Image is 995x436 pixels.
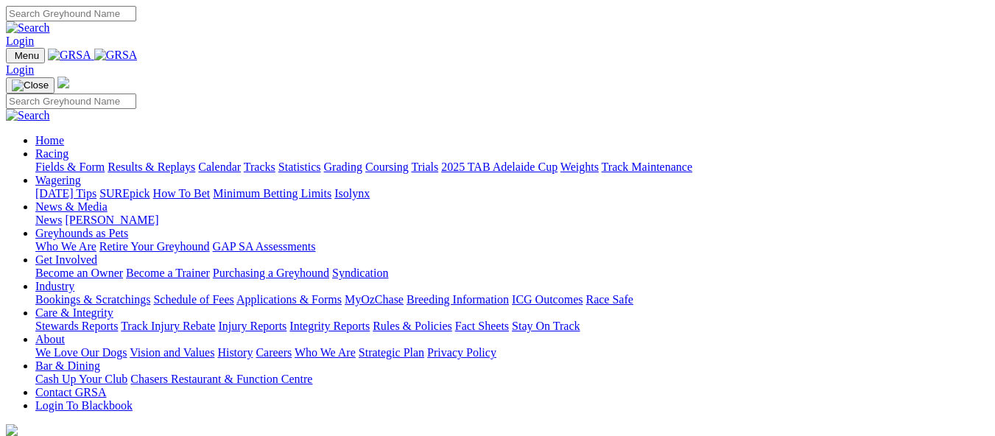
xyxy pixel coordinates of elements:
[35,280,74,292] a: Industry
[334,187,370,200] a: Isolynx
[6,63,34,76] a: Login
[35,267,989,280] div: Get Involved
[35,346,127,359] a: We Love Our Dogs
[324,161,362,173] a: Grading
[512,320,580,332] a: Stay On Track
[35,293,989,306] div: Industry
[35,373,127,385] a: Cash Up Your Club
[427,346,496,359] a: Privacy Policy
[35,320,118,332] a: Stewards Reports
[6,94,136,109] input: Search
[15,50,39,61] span: Menu
[332,267,388,279] a: Syndication
[244,161,275,173] a: Tracks
[35,306,113,319] a: Care & Integrity
[121,320,215,332] a: Track Injury Rebate
[35,386,106,398] a: Contact GRSA
[35,293,150,306] a: Bookings & Scratchings
[35,267,123,279] a: Become an Owner
[441,161,558,173] a: 2025 TAB Adelaide Cup
[359,346,424,359] a: Strategic Plan
[373,320,452,332] a: Rules & Policies
[126,267,210,279] a: Become a Trainer
[35,147,68,160] a: Racing
[278,161,321,173] a: Statistics
[602,161,692,173] a: Track Maintenance
[94,49,138,62] img: GRSA
[35,320,989,333] div: Care & Integrity
[411,161,438,173] a: Trials
[35,161,989,174] div: Racing
[35,161,105,173] a: Fields & Form
[99,240,210,253] a: Retire Your Greyhound
[48,49,91,62] img: GRSA
[6,48,45,63] button: Toggle navigation
[586,293,633,306] a: Race Safe
[6,6,136,21] input: Search
[153,187,211,200] a: How To Bet
[35,134,64,147] a: Home
[108,161,195,173] a: Results & Replays
[35,240,989,253] div: Greyhounds as Pets
[289,320,370,332] a: Integrity Reports
[35,399,133,412] a: Login To Blackbook
[35,240,96,253] a: Who We Are
[35,373,989,386] div: Bar & Dining
[35,253,97,266] a: Get Involved
[6,109,50,122] img: Search
[35,174,81,186] a: Wagering
[213,267,329,279] a: Purchasing a Greyhound
[256,346,292,359] a: Careers
[6,21,50,35] img: Search
[35,227,128,239] a: Greyhounds as Pets
[12,80,49,91] img: Close
[35,214,989,227] div: News & Media
[213,187,331,200] a: Minimum Betting Limits
[407,293,509,306] a: Breeding Information
[35,214,62,226] a: News
[236,293,342,306] a: Applications & Forms
[35,359,100,372] a: Bar & Dining
[35,200,108,213] a: News & Media
[130,373,312,385] a: Chasers Restaurant & Function Centre
[6,77,55,94] button: Toggle navigation
[99,187,150,200] a: SUREpick
[65,214,158,226] a: [PERSON_NAME]
[560,161,599,173] a: Weights
[153,293,233,306] a: Schedule of Fees
[365,161,409,173] a: Coursing
[218,320,286,332] a: Injury Reports
[295,346,356,359] a: Who We Are
[217,346,253,359] a: History
[198,161,241,173] a: Calendar
[213,240,316,253] a: GAP SA Assessments
[35,333,65,345] a: About
[455,320,509,332] a: Fact Sheets
[6,35,34,47] a: Login
[6,424,18,436] img: logo-grsa-white.png
[35,346,989,359] div: About
[345,293,404,306] a: MyOzChase
[57,77,69,88] img: logo-grsa-white.png
[130,346,214,359] a: Vision and Values
[512,293,583,306] a: ICG Outcomes
[35,187,989,200] div: Wagering
[35,187,96,200] a: [DATE] Tips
